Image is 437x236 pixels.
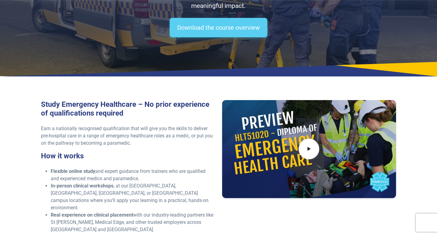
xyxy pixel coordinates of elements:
strong: In-person clinical workshops [51,183,113,189]
h3: How it works [41,152,215,160]
li: and expert guidance from trainers who are qualified and experienced medics and paramedics. [51,168,215,182]
a: Download the course overview [170,18,267,37]
li: with our industry-leading partners like St [PERSON_NAME], Medical Edge, and other trusted employe... [51,211,215,233]
h3: Study Emergency Healthcare – No prior experience of qualifications required [41,100,215,118]
li: , at our [GEOGRAPHIC_DATA], [GEOGRAPHIC_DATA], [GEOGRAPHIC_DATA], or [GEOGRAPHIC_DATA] campus loc... [51,182,215,211]
p: Earn a nationally recognised qualification that will give you the skills to deliver pre-hospital ... [41,125,215,147]
strong: Real experience on clinical placement [51,212,133,218]
strong: Flexible online study [51,168,95,174]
